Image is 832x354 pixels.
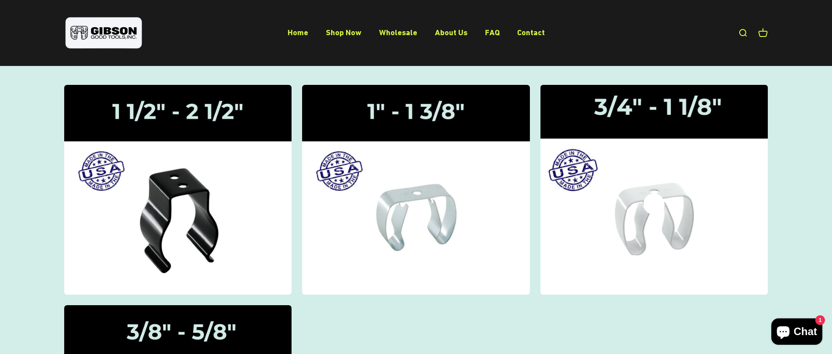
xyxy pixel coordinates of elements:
a: Wholesale [379,28,417,37]
img: Gripper Clips | 1" - 1 3/8" [302,85,529,295]
a: Shop Now [326,28,361,37]
a: About Us [435,28,467,37]
a: Contact [517,28,545,37]
a: Gripper Clips | 3/4" - 1 1/8" [540,85,768,295]
a: Home [288,28,308,37]
a: FAQ [485,28,500,37]
img: Gripper Clips | 3/4" - 1 1/8" [533,78,774,301]
inbox-online-store-chat: Shopify online store chat [769,318,825,347]
img: Gibson gripper clips one and a half inch to two and a half inches [64,85,292,295]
